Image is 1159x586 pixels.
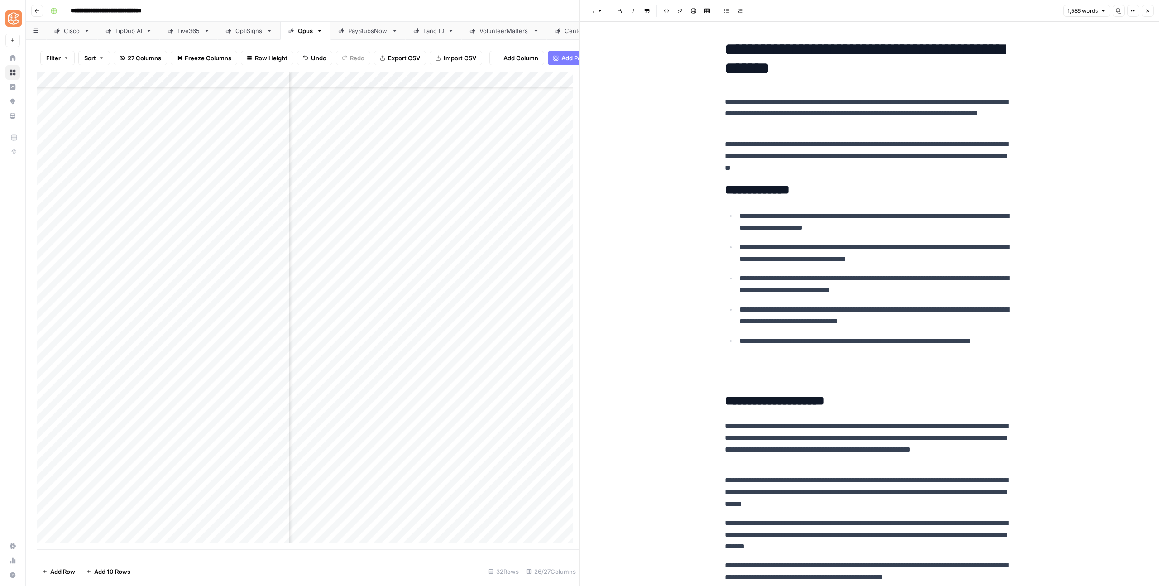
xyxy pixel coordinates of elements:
a: Opportunities [5,94,20,109]
div: Centerbase [565,26,598,35]
span: Redo [350,53,364,62]
button: Add 10 Rows [81,564,136,579]
div: LipDub AI [115,26,142,35]
img: SimpleTiger Logo [5,10,22,27]
button: Add Column [489,51,544,65]
button: Help + Support [5,568,20,582]
a: Usage [5,553,20,568]
button: Add Row [37,564,81,579]
button: 27 Columns [114,51,167,65]
button: Export CSV [374,51,426,65]
span: 27 Columns [128,53,161,62]
a: Land ID [406,22,462,40]
div: 26/27 Columns [522,564,579,579]
button: Redo [336,51,370,65]
a: Home [5,51,20,65]
a: Cisco [46,22,98,40]
button: Filter [40,51,75,65]
button: Workspace: SimpleTiger [5,7,20,30]
button: Sort [78,51,110,65]
span: Export CSV [388,53,420,62]
a: VolunteerMatters [462,22,547,40]
a: PayStubsNow [330,22,406,40]
span: Import CSV [444,53,476,62]
a: Your Data [5,109,20,123]
span: Add Column [503,53,538,62]
div: Live365 [177,26,200,35]
button: Freeze Columns [171,51,237,65]
div: OptiSigns [235,26,263,35]
span: Sort [84,53,96,62]
a: Insights [5,80,20,94]
span: Freeze Columns [185,53,231,62]
button: Add Power Agent [548,51,616,65]
span: Undo [311,53,326,62]
a: Centerbase [547,22,616,40]
span: Add Row [50,567,75,576]
span: Filter [46,53,61,62]
a: Browse [5,65,20,80]
a: Opus [280,22,330,40]
div: 32 Rows [484,564,522,579]
div: PayStubsNow [348,26,388,35]
a: Settings [5,539,20,553]
div: Opus [298,26,313,35]
button: Row Height [241,51,293,65]
span: 1,586 words [1068,7,1098,15]
button: 1,586 words [1063,5,1110,17]
button: Import CSV [430,51,482,65]
div: Cisco [64,26,80,35]
a: LipDub AI [98,22,160,40]
button: Undo [297,51,332,65]
a: Live365 [160,22,218,40]
span: Add 10 Rows [94,567,130,576]
div: Land ID [423,26,444,35]
a: OptiSigns [218,22,280,40]
div: VolunteerMatters [479,26,529,35]
span: Add Power Agent [561,53,611,62]
span: Row Height [255,53,287,62]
